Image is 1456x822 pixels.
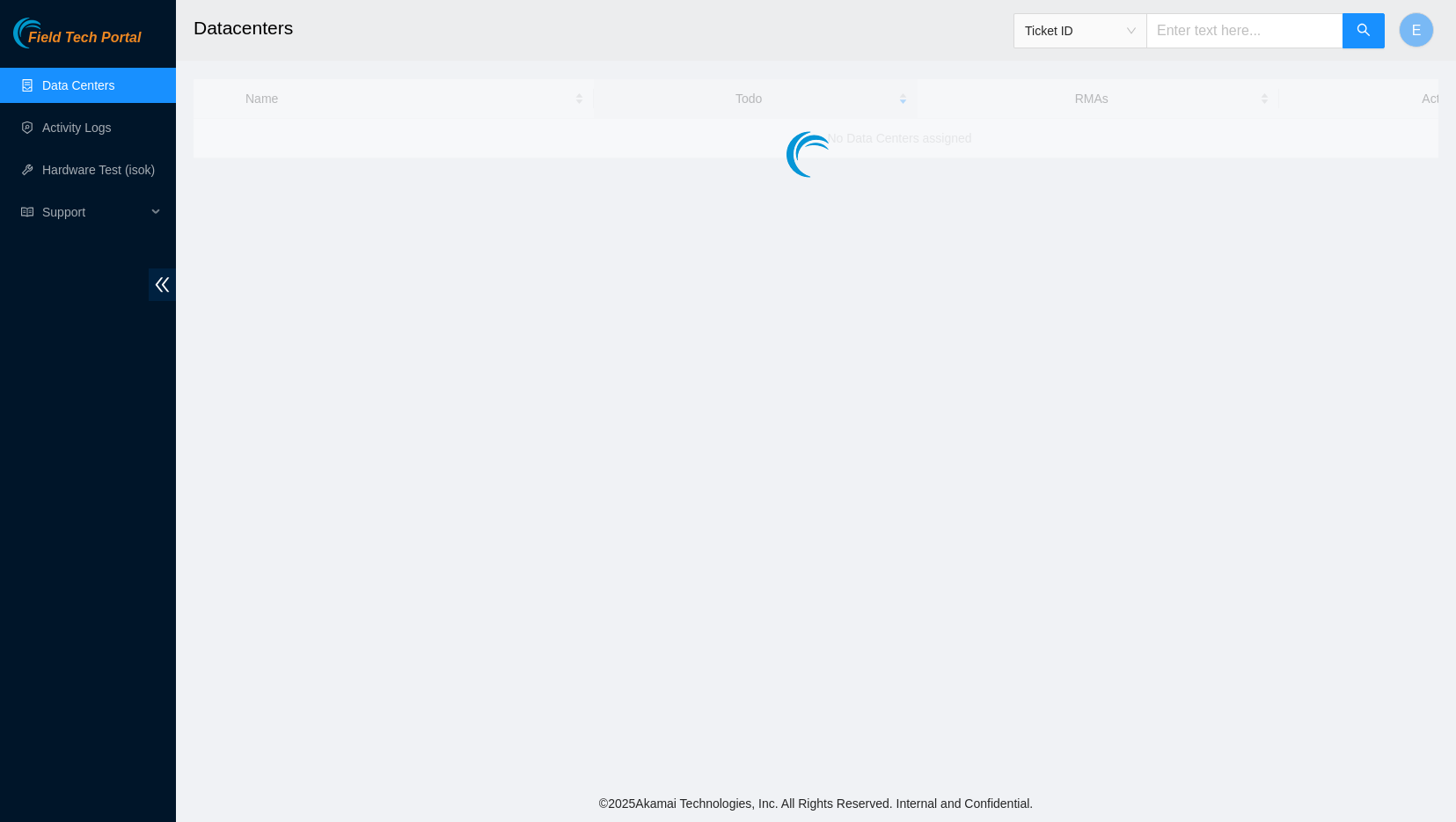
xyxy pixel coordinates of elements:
span: read [21,206,33,218]
button: search [1343,13,1385,48]
input: Enter text here... [1146,13,1343,48]
span: Support [42,194,146,230]
span: E [1412,19,1422,41]
a: Data Centers [42,78,114,92]
footer: © 2025 Akamai Technologies, Inc. All Rights Reserved. Internal and Confidential. [176,785,1456,822]
a: Akamai TechnologiesField Tech Portal [13,32,141,55]
span: search [1357,23,1371,40]
button: E [1399,12,1434,48]
img: Akamai Technologies [13,18,89,48]
a: Hardware Test (isok) [42,163,155,177]
span: double-left [149,268,176,301]
a: Activity Logs [42,121,112,135]
span: Ticket ID [1025,18,1136,44]
span: Field Tech Portal [28,30,141,47]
